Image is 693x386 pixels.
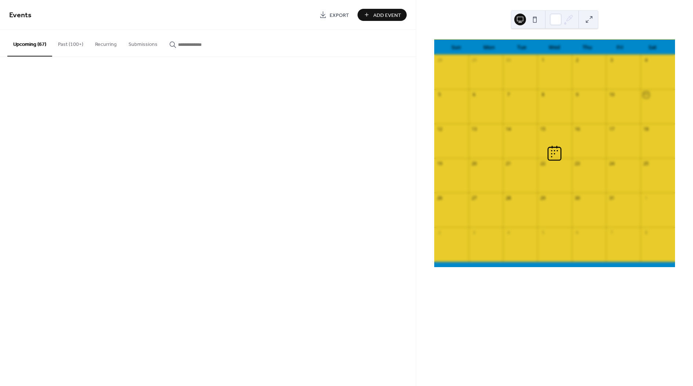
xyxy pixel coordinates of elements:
[330,11,349,19] span: Export
[574,126,580,132] div: 16
[471,57,477,63] div: 29
[505,126,512,132] div: 14
[436,57,443,63] div: 28
[436,126,443,132] div: 12
[52,30,89,56] button: Past (100+)
[574,230,580,236] div: 6
[373,11,401,19] span: Add Event
[436,161,443,167] div: 19
[471,195,477,201] div: 27
[436,195,443,201] div: 26
[538,40,571,55] div: Wed
[89,30,123,56] button: Recurring
[643,92,649,98] div: 11
[505,40,538,55] div: Tue
[574,161,580,167] div: 23
[609,126,615,132] div: 17
[473,40,505,55] div: Mon
[643,195,649,201] div: 1
[609,161,615,167] div: 24
[7,30,52,57] button: Upcoming (67)
[609,195,615,201] div: 31
[471,230,477,236] div: 3
[314,9,355,21] a: Export
[358,9,407,21] button: Add Event
[9,8,32,22] span: Events
[505,92,512,98] div: 7
[540,161,546,167] div: 22
[123,30,163,56] button: Submissions
[436,230,443,236] div: 2
[643,126,649,132] div: 18
[436,92,443,98] div: 5
[574,57,580,63] div: 2
[609,230,615,236] div: 7
[609,92,615,98] div: 10
[471,92,477,98] div: 6
[471,161,477,167] div: 20
[540,126,546,132] div: 15
[571,40,603,55] div: Thu
[540,92,546,98] div: 8
[643,57,649,63] div: 4
[574,92,580,98] div: 9
[574,195,580,201] div: 30
[604,40,636,55] div: Fri
[505,161,512,167] div: 21
[540,230,546,236] div: 5
[540,57,546,63] div: 1
[643,161,649,167] div: 25
[643,230,649,236] div: 8
[609,57,615,63] div: 3
[636,40,669,55] div: Sat
[540,195,546,201] div: 29
[505,230,512,236] div: 4
[505,195,512,201] div: 28
[471,126,477,132] div: 13
[440,40,473,55] div: Sun
[505,57,512,63] div: 30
